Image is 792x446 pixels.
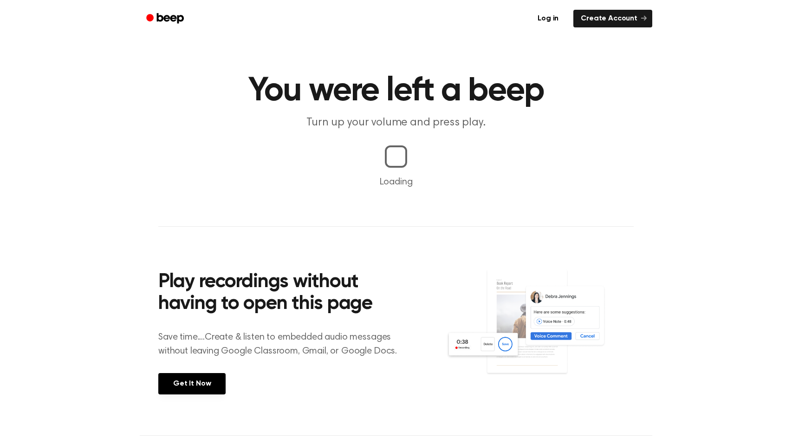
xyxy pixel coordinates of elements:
p: Turn up your volume and press play. [218,115,574,131]
img: Voice Comments on Docs and Recording Widget [446,269,634,394]
a: Log in [528,8,568,29]
h2: Play recordings without having to open this page [158,271,409,315]
h1: You were left a beep [158,74,634,108]
p: Loading [11,175,781,189]
a: Get It Now [158,373,226,394]
a: Beep [140,10,192,28]
p: Save time....Create & listen to embedded audio messages without leaving Google Classroom, Gmail, ... [158,330,409,358]
a: Create Account [573,10,652,27]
